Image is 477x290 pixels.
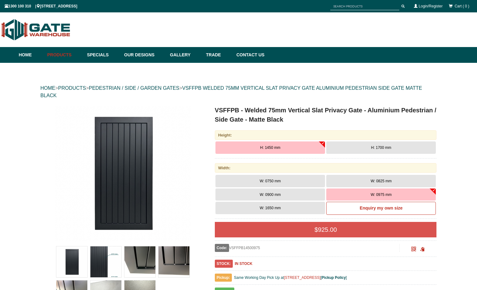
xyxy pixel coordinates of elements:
[55,106,191,242] img: VSFFPB - Welded 75mm Vertical Slat Privacy Gate - Aluminium Pedestrian / Side Gate - Matte Black ...
[41,85,55,91] a: HOME
[455,4,469,8] span: Cart ( 0 )
[322,275,346,280] a: Pickup Policy
[58,85,86,91] a: PRODUCTS
[360,206,402,210] b: Enquiry my own size
[420,247,425,252] span: Click to copy the URL
[158,246,189,277] img: VSFFPB - Welded 75mm Vertical Slat Privacy Gate - Aluminium Pedestrian / Side Gate - Matte Black
[419,4,443,8] a: Login/Register
[371,145,391,150] span: H: 1700 mm
[215,244,229,252] span: Code:
[326,141,436,154] button: H: 1700 mm
[330,2,399,10] input: SEARCH PRODUCTS
[215,202,325,214] button: W: 1650 mm
[326,202,436,215] a: Enquiry my own size
[371,193,392,197] span: W: 0975 mm
[41,106,205,242] a: VSFFPB - Welded 75mm Vertical Slat Privacy Gate - Aluminium Pedestrian / Side Gate - Matte Black ...
[215,130,437,140] div: Height:
[203,47,233,63] a: Trade
[89,85,179,91] a: PEDESTRIAN / SIDE / GARDEN GATES
[215,163,437,173] div: Width:
[90,246,121,277] img: VSFFPB - Welded 75mm Vertical Slat Privacy Gate - Aluminium Pedestrian / Side Gate - Matte Black
[233,47,265,63] a: Contact Us
[215,244,400,252] div: VSFFPB14500975
[56,246,87,277] img: VSFFPB - Welded 75mm Vertical Slat Privacy Gate - Aluminium Pedestrian / Side Gate - Matte Black
[411,248,416,252] a: Click to enlarge and scan to share.
[260,145,280,150] span: H: 1450 mm
[284,275,321,280] a: [STREET_ADDRESS]
[41,78,437,106] div: > > >
[44,47,84,63] a: Products
[326,175,436,187] button: W: 0825 mm
[326,188,436,201] button: W: 0975 mm
[167,47,203,63] a: Gallery
[5,4,77,8] span: 1300 100 310 | [STREET_ADDRESS]
[215,141,325,154] button: H: 1450 mm
[215,260,233,268] span: STOCK:
[235,262,252,266] b: IN STOCK
[234,275,347,280] span: Same Working Day Pick Up at [ ]
[121,47,167,63] a: Our Designs
[41,85,422,98] a: VSFFPB WELDED 75MM VERTICAL SLAT PRIVACY GATE ALUMINIUM PEDESTRIAN SIDE GATE MATTE BLACK
[260,179,281,183] span: W: 0750 mm
[124,246,155,277] img: VSFFPB - Welded 75mm Vertical Slat Privacy Gate - Aluminium Pedestrian / Side Gate - Matte Black
[215,222,437,237] div: $
[19,47,44,63] a: Home
[318,226,337,233] span: 925.00
[84,47,121,63] a: Specials
[215,188,325,201] button: W: 0900 mm
[371,179,392,183] span: W: 0825 mm
[215,106,437,124] h1: VSFFPB - Welded 75mm Vertical Slat Privacy Gate - Aluminium Pedestrian / Side Gate - Matte Black
[260,206,281,210] span: W: 1650 mm
[215,175,325,187] button: W: 0750 mm
[215,274,232,282] span: Pickup:
[260,193,281,197] span: W: 0900 mm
